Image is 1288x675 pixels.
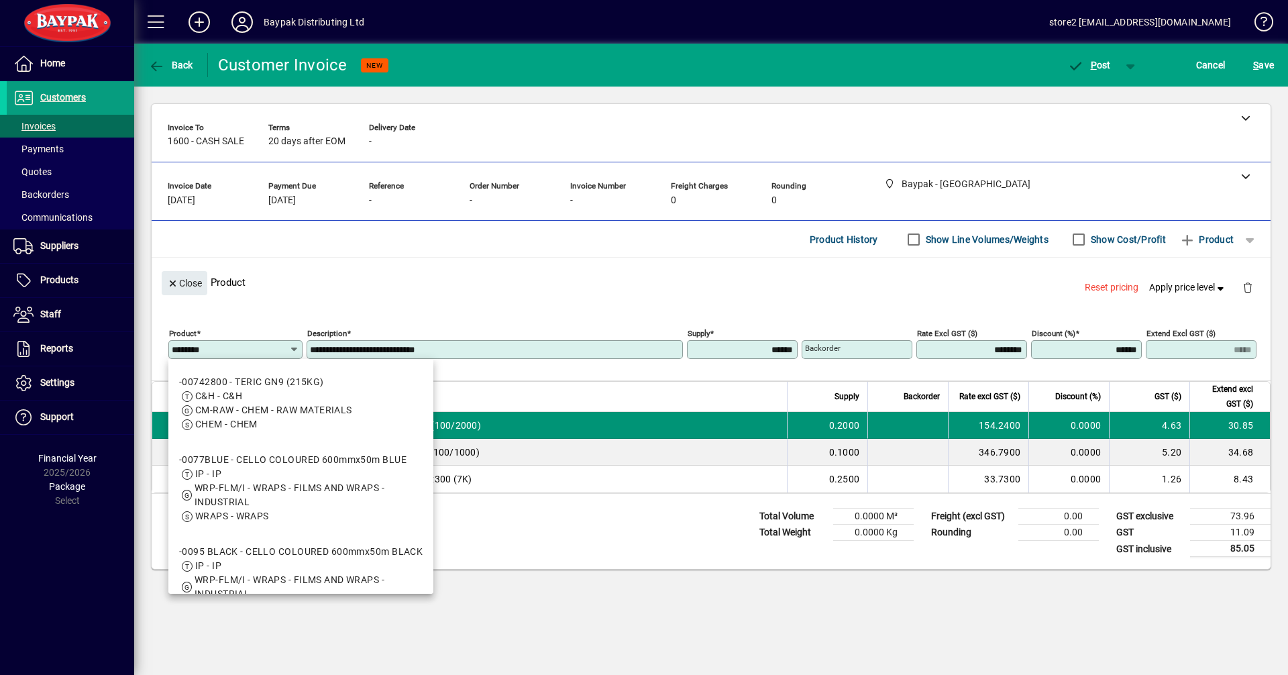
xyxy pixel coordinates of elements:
span: Rate excl GST ($) [959,389,1020,404]
div: Product [152,258,1271,307]
span: Products [40,274,78,285]
td: 85.05 [1190,541,1271,558]
div: Customer Invoice [218,54,347,76]
span: Back [148,60,193,70]
a: Support [7,401,134,434]
span: Product History [810,229,878,250]
a: Home [7,47,134,81]
span: Backorder [904,389,940,404]
div: store2 [EMAIL_ADDRESS][DOMAIN_NAME] [1049,11,1231,33]
span: WRP-FLM/I - WRAPS - FILMS AND WRAPS - INDUSTRIAL [195,574,384,599]
span: Financial Year [38,453,97,464]
a: Payments [7,138,134,160]
span: 0 [671,195,676,206]
td: 0.0000 [1028,439,1109,466]
span: [DATE] [268,195,296,206]
td: 1.26 [1109,466,1189,492]
div: -00742800 - TERIC GN9 (215KG) [179,375,352,389]
span: Home [40,58,65,68]
a: Suppliers [7,229,134,263]
td: Rounding [924,525,1018,541]
button: Add [178,10,221,34]
button: Product [1173,227,1240,252]
span: Payments [13,144,64,154]
div: -0095 BLACK - CELLO COLOURED 600mmx50m BLACK [179,545,423,559]
mat-option: -0077BLUE - CELLO COLOURED 600mmx50m BLUE [168,442,433,534]
button: Reset pricing [1079,276,1144,300]
mat-option: -0095 BLACK - CELLO COLOURED 600mmx50m BLACK [168,534,433,626]
span: Reports [40,343,73,354]
span: Customers [40,92,86,103]
span: - [570,195,573,206]
td: Total Weight [753,525,833,541]
span: Package [49,481,85,492]
span: Communications [13,212,93,223]
span: - [470,195,472,206]
span: GST ($) [1155,389,1181,404]
button: Profile [221,10,264,34]
span: ave [1253,54,1274,76]
span: S [1253,60,1258,70]
td: 0.0000 M³ [833,509,914,525]
span: Suppliers [40,240,78,251]
a: Communications [7,206,134,229]
app-page-header-button: Close [158,276,211,289]
td: GST inclusive [1110,541,1190,558]
span: WRP-FLM/I - WRAPS - FILMS AND WRAPS - INDUSTRIAL [195,482,384,507]
td: Freight (excl GST) [924,509,1018,525]
mat-option: -00742800 - TERIC GN9 (215KG) [168,364,433,442]
span: 0.2000 [829,419,860,432]
span: 1600 - CASH SALE [168,136,244,147]
div: 33.7300 [957,472,1020,486]
span: - [369,195,372,206]
app-page-header-button: Back [134,53,208,77]
a: Quotes [7,160,134,183]
div: 154.2400 [957,419,1020,432]
span: Quotes [13,166,52,177]
td: 0.00 [1018,525,1099,541]
mat-label: Product [169,329,197,338]
span: 0 [771,195,777,206]
a: Backorders [7,183,134,206]
td: 73.96 [1190,509,1271,525]
div: -0077BLUE - CELLO COLOURED 600mmx50m BLUE [179,453,423,467]
div: Baypak Distributing Ltd [264,11,364,33]
td: GST [1110,525,1190,541]
span: - [369,136,372,147]
span: ost [1067,60,1111,70]
span: Cancel [1196,54,1226,76]
td: 11.09 [1190,525,1271,541]
span: Reset pricing [1085,280,1138,295]
span: Apply price level [1149,280,1227,295]
td: 0.0000 [1028,466,1109,492]
span: IP - IP [195,560,221,571]
button: Product History [804,227,883,252]
button: Delete [1232,271,1264,303]
span: Extend excl GST ($) [1198,382,1253,411]
label: Show Line Volumes/Weights [923,233,1049,246]
td: 4.63 [1109,412,1189,439]
mat-label: Backorder [805,344,841,353]
span: Invoices [13,121,56,132]
button: Apply price level [1144,276,1232,300]
td: GST exclusive [1110,509,1190,525]
td: 0.00 [1018,509,1099,525]
span: Supply [835,389,859,404]
button: Close [162,271,207,295]
span: NEW [366,61,383,70]
span: 20 days after EOM [268,136,345,147]
td: 30.85 [1189,412,1270,439]
app-page-header-button: Delete [1232,281,1264,293]
a: Reports [7,332,134,366]
span: CHEM - CHEM [195,419,258,429]
span: [DATE] [168,195,195,206]
td: 5.20 [1109,439,1189,466]
mat-label: Supply [688,329,710,338]
button: Post [1061,53,1118,77]
button: Save [1250,53,1277,77]
span: Staff [40,309,61,319]
td: Total Volume [753,509,833,525]
span: CM-RAW - CHEM - RAW MATERIALS [195,405,352,415]
mat-label: Rate excl GST ($) [917,329,977,338]
a: Invoices [7,115,134,138]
